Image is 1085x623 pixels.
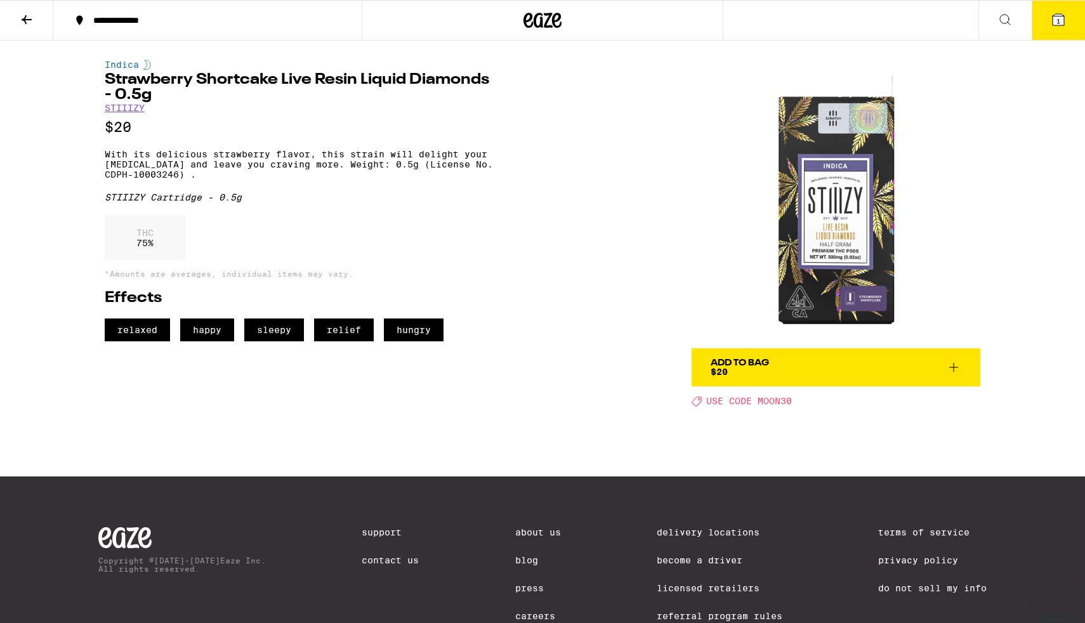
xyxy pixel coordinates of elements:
div: Add To Bag [711,358,769,367]
a: Licensed Retailers [657,583,782,593]
h2: Effects [105,291,499,306]
span: sleepy [244,318,304,341]
span: 1 [1056,17,1060,25]
p: Copyright © [DATE]-[DATE] Eaze Inc. All rights reserved. [98,556,266,573]
a: Referral Program Rules [657,611,782,621]
span: relaxed [105,318,170,341]
a: Privacy Policy [878,555,987,565]
a: Become a Driver [657,555,782,565]
div: STIIIZY Cartridge - 0.5g [105,192,499,202]
a: Delivery Locations [657,527,782,537]
div: Indica [105,60,499,70]
a: Terms of Service [878,527,987,537]
a: Press [515,583,561,593]
span: hungry [384,318,444,341]
span: relief [314,318,374,341]
span: $20 [711,367,728,377]
a: Support [362,527,419,537]
p: With its delicious strawberry flavor, this strain will delight your [MEDICAL_DATA] and leave you ... [105,149,499,180]
a: Do Not Sell My Info [878,583,987,593]
span: USE CODE MOON30 [706,397,792,407]
span: happy [180,318,234,341]
div: 75 % [105,215,185,261]
p: *Amounts are averages, individual items may vary. [105,270,499,278]
p: THC [136,228,154,238]
a: Blog [515,555,561,565]
button: 1 [1032,1,1085,40]
a: Careers [515,611,561,621]
a: Contact Us [362,555,419,565]
button: Add To Bag$20 [692,348,980,386]
h1: Strawberry Shortcake Live Resin Liquid Diamonds - 0.5g [105,72,499,103]
img: indicaColor.svg [143,60,151,70]
p: $20 [105,119,499,135]
a: About Us [515,527,561,537]
a: STIIIZY [105,103,145,113]
img: STIIIZY - Strawberry Shortcake Live Resin Liquid Diamonds - 0.5g [692,60,980,348]
iframe: Button to launch messaging window [1034,572,1075,613]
